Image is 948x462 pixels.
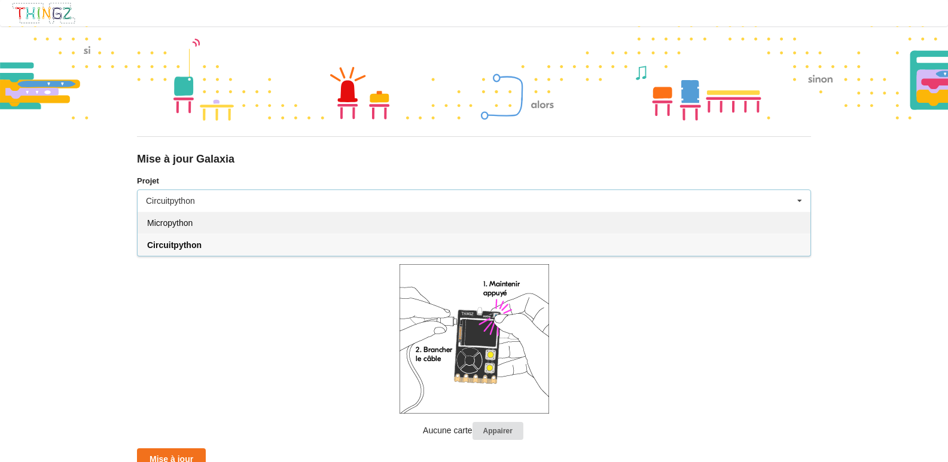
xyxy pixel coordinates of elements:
[137,175,811,187] label: Projet
[147,218,193,228] span: Micropython
[146,197,195,205] div: Circuitpython
[400,264,549,414] img: galaxia_plug.png
[11,2,76,25] img: thingz_logo.png
[137,152,811,166] div: Mise à jour Galaxia
[137,422,811,440] p: Aucune carte
[147,240,202,250] span: Circuitpython
[473,422,523,440] button: Appairer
